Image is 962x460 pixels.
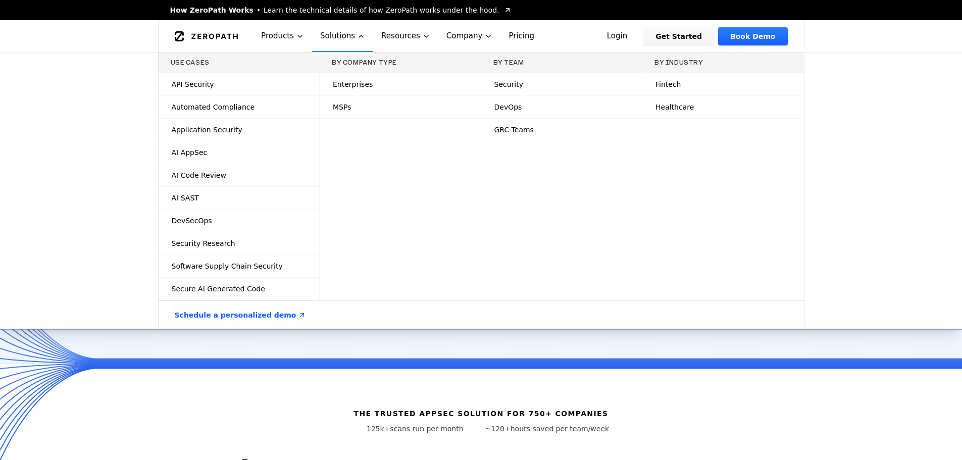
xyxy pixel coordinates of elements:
a: Security Research [159,232,320,254]
a: Security [481,73,642,95]
span: Application Security [172,125,242,135]
a: Schedule a personalized demo [163,301,319,329]
button: Solutions [312,20,373,52]
a: GRC Teams [481,119,642,141]
nav: Global [158,20,804,52]
a: Application Security [159,119,320,141]
span: How ZeroPath Works [170,5,254,15]
button: Resources [373,20,438,52]
a: Login [595,27,640,45]
a: Pricing [500,20,542,52]
span: Software Supply Chain Security [172,261,283,271]
span: 125k+ [367,425,390,433]
button: Company [438,20,501,52]
a: AI Code Review [159,164,320,186]
span: Enterprises [333,79,373,89]
p: scans run per month [353,424,477,434]
span: API Security [172,79,214,89]
h3: Use Cases [171,59,308,67]
span: AI Code Review [172,170,226,180]
span: DevOps [494,102,522,112]
a: DevSecOps [159,210,320,232]
a: Software Supply Chain Security [159,255,320,277]
a: Get Started [643,27,714,45]
a: API Security [159,73,320,95]
a: AI SAST [159,187,320,209]
button: Products [253,20,312,52]
span: Learn the technical details of how ZeroPath works under the hood. [264,5,499,15]
a: Healthcare [642,96,804,118]
span: Security Research [172,238,235,248]
a: MSPs [320,96,481,118]
a: Enterprises [320,73,481,95]
a: Secure AI Generated Code [159,278,320,300]
h3: By Team [493,59,630,67]
a: Book Demo [718,27,787,45]
span: MSPs [333,102,351,112]
a: How ZeroPath WorksLearn the technical details of how ZeroPath works under the hood. [170,5,512,15]
span: Fintech [655,79,681,89]
span: Automated Compliance [172,102,255,112]
a: Automated Compliance [159,96,320,118]
h3: By Company Type [332,59,469,67]
span: Healthcare [655,102,694,112]
span: AI SAST [172,193,199,203]
span: AI AppSec [172,147,208,158]
span: Security [494,79,524,89]
span: GRC Teams [494,125,534,135]
a: Fintech [642,73,804,95]
a: AI AppSec [159,141,320,164]
h6: The trusted AppSec solution for 750+ companies [353,408,608,419]
span: ~120+ [485,425,511,433]
a: DevOps [481,96,642,118]
p: hours saved per team/week [485,424,610,434]
span: Secure AI Generated Code [172,284,265,294]
h3: By Industry [654,59,792,67]
span: DevSecOps [172,216,212,226]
